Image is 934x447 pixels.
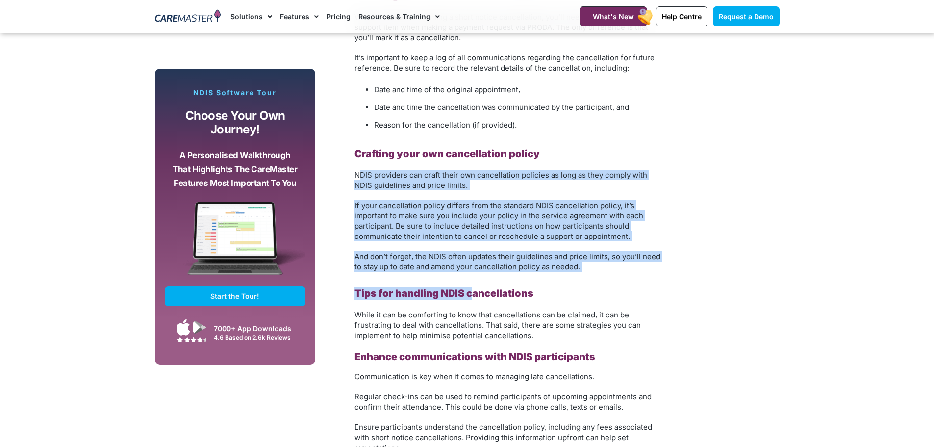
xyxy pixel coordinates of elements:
[155,9,221,24] img: CareMaster Logo
[172,148,299,190] p: A personalised walkthrough that highlights the CareMaster features most important to you
[172,109,299,137] p: Choose your own journey!
[214,323,301,334] div: 7000+ App Downloads
[719,12,774,21] span: Request a Demo
[580,6,647,26] a: What's New
[354,53,655,73] span: It’s important to keep a log of all communications regarding the cancellation for future referenc...
[177,337,206,342] img: Google Play Store App Review Stars
[354,351,595,363] b: Enhance communications with NDIS participants
[354,392,652,412] span: Regular check-ins can be used to remind participants of upcoming appointments and confirm their a...
[662,12,702,21] span: Help Centre
[374,85,520,94] span: Date and time of the original appointment,
[354,148,540,159] b: Crafting your own cancellation policy
[374,103,629,112] span: Date and time the cancellation was communicated by the participant, and
[165,88,306,97] p: NDIS Software Tour
[193,320,206,335] img: Google Play App Icon
[354,310,641,340] span: While it can be comforting to know that cancellations can be claimed, it can be frustrating to de...
[713,6,780,26] a: Request a Demo
[656,6,707,26] a: Help Centre
[165,202,306,286] img: CareMaster Software Mockup on Screen
[593,12,634,21] span: What's New
[165,286,306,306] a: Start the Tour!
[354,170,647,190] span: NDIS providers can craft their own cancellation policies as long as they comply with NDIS guideli...
[354,288,533,299] b: Tips for handling NDIS cancellations
[354,252,660,271] span: And don’t forget, the NDIS often updates their guidelines and price limits, so you’ll need to sta...
[210,292,259,300] span: Start the Tour!
[354,201,643,241] span: If your cancellation policy differs from the standard NDIS cancellation policy, it’s important to...
[374,120,517,130] span: Reason for the cancellation (if provided).
[177,319,190,336] img: Apple App Store Icon
[354,372,594,381] span: Communication is key when it comes to managing late cancellations.
[214,334,301,341] div: 4.6 Based on 2.6k Reviews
